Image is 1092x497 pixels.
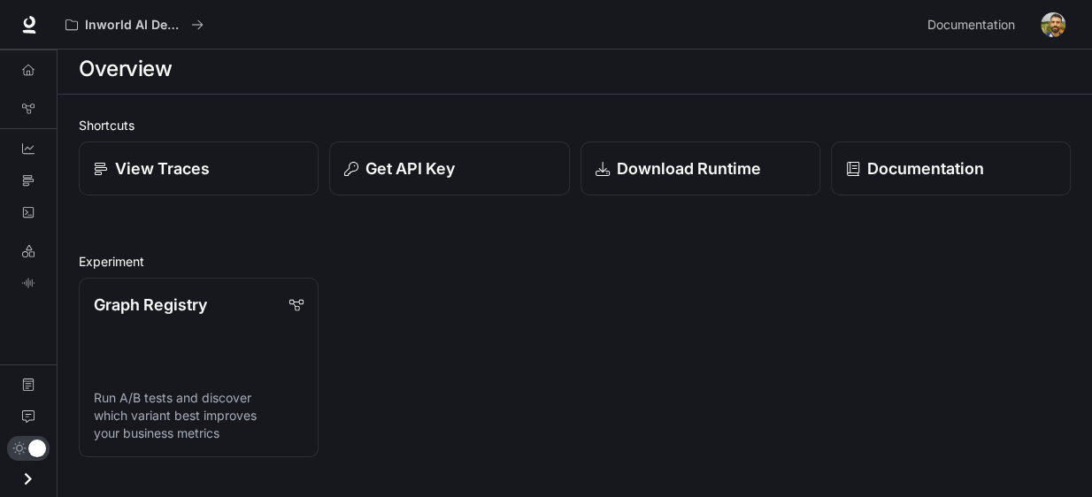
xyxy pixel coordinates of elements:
[7,166,50,195] a: Traces
[85,18,184,33] p: Inworld AI Demos
[7,134,50,163] a: Dashboards
[28,438,46,457] span: Dark mode toggle
[79,278,319,457] a: Graph RegistryRun A/B tests and discover which variant best improves your business metrics
[79,51,172,87] h1: Overview
[7,237,50,265] a: LLM Playground
[329,141,569,195] button: Get API Key
[79,252,1071,271] h2: Experiment
[94,389,304,442] p: Run A/B tests and discover which variant best improves your business metrics
[831,141,1071,195] a: Documentation
[927,14,1015,36] span: Documentation
[7,95,50,123] a: Graph Registry
[365,157,455,180] p: Get API Key
[1041,12,1065,37] img: User avatar
[1035,7,1071,42] button: User avatar
[79,141,319,195] a: View Traces
[581,141,820,195] a: Download Runtime
[79,116,1071,134] h2: Shortcuts
[617,157,761,180] p: Download Runtime
[7,269,50,297] a: TTS Playground
[94,293,207,317] p: Graph Registry
[7,402,50,431] a: Feedback
[7,198,50,226] a: Logs
[7,371,50,399] a: Documentation
[7,56,50,84] a: Overview
[867,157,984,180] p: Documentation
[920,7,1028,42] a: Documentation
[58,7,211,42] button: All workspaces
[8,461,48,497] button: Open drawer
[115,157,210,180] p: View Traces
